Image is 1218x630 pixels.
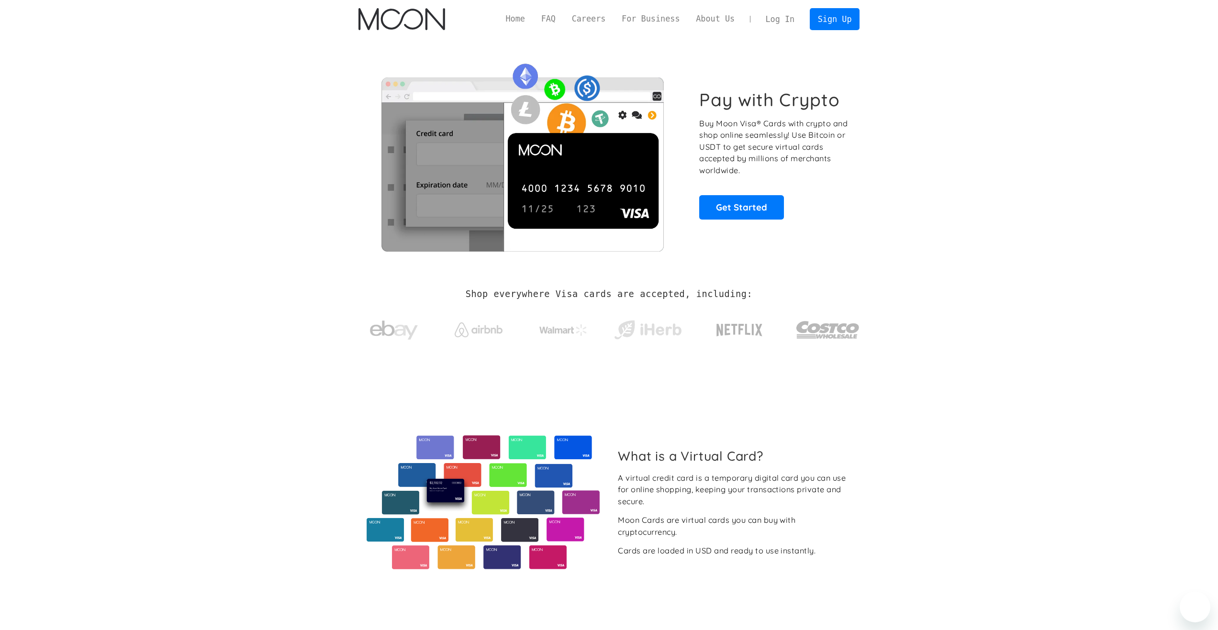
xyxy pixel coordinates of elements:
[699,195,784,219] a: Get Started
[466,289,752,299] h2: Shop everywhere Visa cards are accepted, including:
[618,514,852,538] div: Moon Cards are virtual cards you can buy with cryptocurrency.
[810,8,860,30] a: Sign Up
[758,9,803,30] a: Log In
[796,302,860,353] a: Costco
[1180,592,1210,622] iframe: Button to launch messaging window
[527,315,599,341] a: Walmart
[612,308,683,347] a: iHerb
[358,57,686,251] img: Moon Cards let you spend your crypto anywhere Visa is accepted.
[455,322,503,337] img: Airbnb
[796,312,860,348] img: Costco
[697,309,782,347] a: Netflix
[614,13,688,25] a: For Business
[699,89,840,111] h1: Pay with Crypto
[358,306,430,350] a: ebay
[618,545,816,557] div: Cards are loaded in USD and ready to use instantly.
[688,13,743,25] a: About Us
[539,324,587,336] img: Walmart
[715,318,763,342] img: Netflix
[618,448,852,464] h2: What is a Virtual Card?
[699,118,849,177] p: Buy Moon Visa® Cards with crypto and shop online seamlessly! Use Bitcoin or USDT to get secure vi...
[498,13,533,25] a: Home
[533,13,564,25] a: FAQ
[358,8,445,30] a: home
[365,435,601,569] img: Virtual cards from Moon
[358,8,445,30] img: Moon Logo
[612,318,683,343] img: iHerb
[564,13,614,25] a: Careers
[443,313,514,342] a: Airbnb
[370,315,418,345] img: ebay
[618,472,852,508] div: A virtual credit card is a temporary digital card you can use for online shopping, keeping your t...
